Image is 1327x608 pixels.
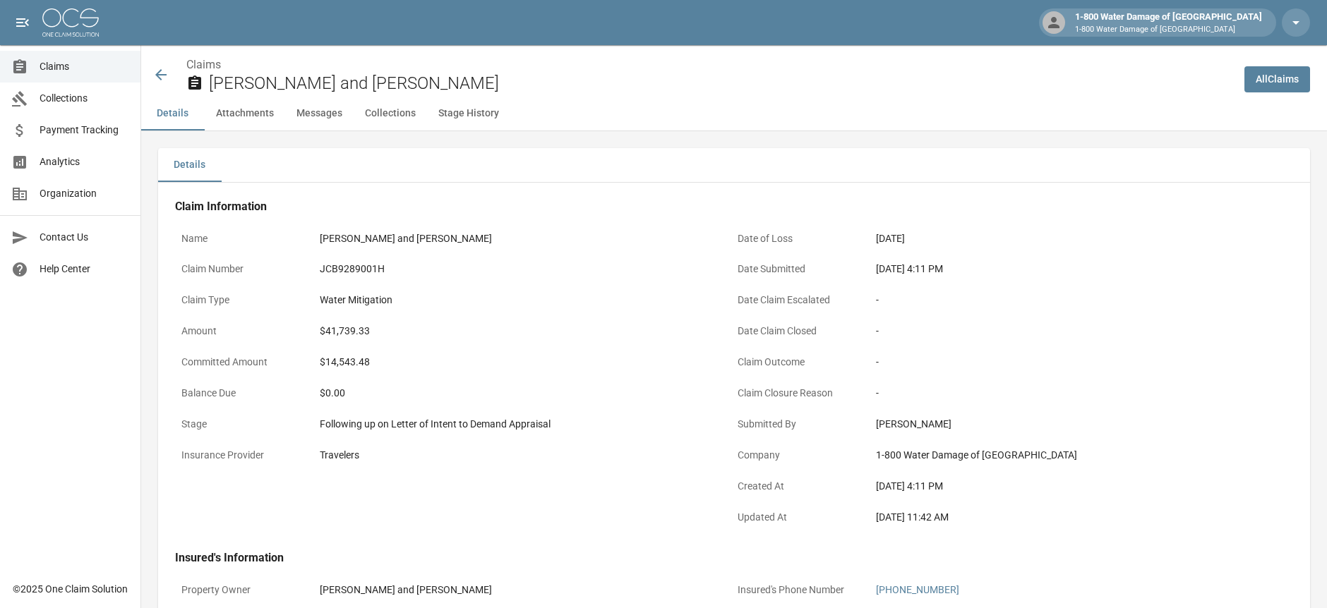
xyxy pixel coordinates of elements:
[175,348,302,376] p: Committed Amount
[354,97,427,130] button: Collections
[320,324,708,339] div: $41,739.33
[175,317,302,345] p: Amount
[320,355,708,370] div: $14,543.48
[40,230,129,245] span: Contact Us
[731,286,858,314] p: Date Claim Escalated
[40,154,129,169] span: Analytics
[876,231,1264,246] div: [DATE]
[158,148,222,182] button: Details
[40,123,129,138] span: Payment Tracking
[876,324,1264,339] div: -
[876,293,1264,308] div: -
[320,293,708,308] div: Water Mitigation
[8,8,37,37] button: open drawer
[205,97,285,130] button: Attachments
[1244,66,1310,92] a: AllClaims
[186,56,1233,73] nav: breadcrumb
[141,97,1327,130] div: anchor tabs
[320,386,708,401] div: $0.00
[175,442,302,469] p: Insurance Provider
[141,97,205,130] button: Details
[175,225,302,253] p: Name
[731,379,858,407] p: Claim Closure Reason
[175,379,302,407] p: Balance Due
[876,355,1264,370] div: -
[876,584,959,595] a: [PHONE_NUMBER]
[876,510,1264,525] div: [DATE] 11:42 AM
[320,583,708,597] div: [PERSON_NAME] and [PERSON_NAME]
[876,448,1264,463] div: 1-800 Water Damage of [GEOGRAPHIC_DATA]
[175,286,302,314] p: Claim Type
[158,148,1310,182] div: details tabs
[320,417,708,432] div: Following up on Letter of Intent to Demand Appraisal
[876,262,1264,276] div: [DATE] 4:11 PM
[731,225,858,253] p: Date of Loss
[731,317,858,345] p: Date Claim Closed
[731,504,858,531] p: Updated At
[731,473,858,500] p: Created At
[876,417,1264,432] div: [PERSON_NAME]
[40,91,129,106] span: Collections
[1069,10,1268,35] div: 1-800 Water Damage of [GEOGRAPHIC_DATA]
[209,73,1233,94] h2: [PERSON_NAME] and [PERSON_NAME]
[40,186,129,201] span: Organization
[731,576,858,604] p: Insured's Phone Number
[40,59,129,74] span: Claims
[876,386,1264,401] div: -
[427,97,510,130] button: Stage History
[42,8,99,37] img: ocs-logo-white-transparent.png
[320,262,708,276] div: JCB9289001H
[731,442,858,469] p: Company
[320,231,708,246] div: [PERSON_NAME] and [PERSON_NAME]
[175,200,1271,214] h4: Claim Information
[175,576,302,604] p: Property Owner
[175,551,1271,565] h4: Insured's Information
[175,411,302,438] p: Stage
[285,97,354,130] button: Messages
[40,262,129,276] span: Help Center
[175,255,302,283] p: Claim Number
[731,348,858,376] p: Claim Outcome
[13,582,128,596] div: © 2025 One Claim Solution
[731,255,858,283] p: Date Submitted
[186,58,221,71] a: Claims
[320,448,708,463] div: Travelers
[1075,24,1262,36] p: 1-800 Water Damage of [GEOGRAPHIC_DATA]
[731,411,858,438] p: Submitted By
[876,479,1264,494] div: [DATE] 4:11 PM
